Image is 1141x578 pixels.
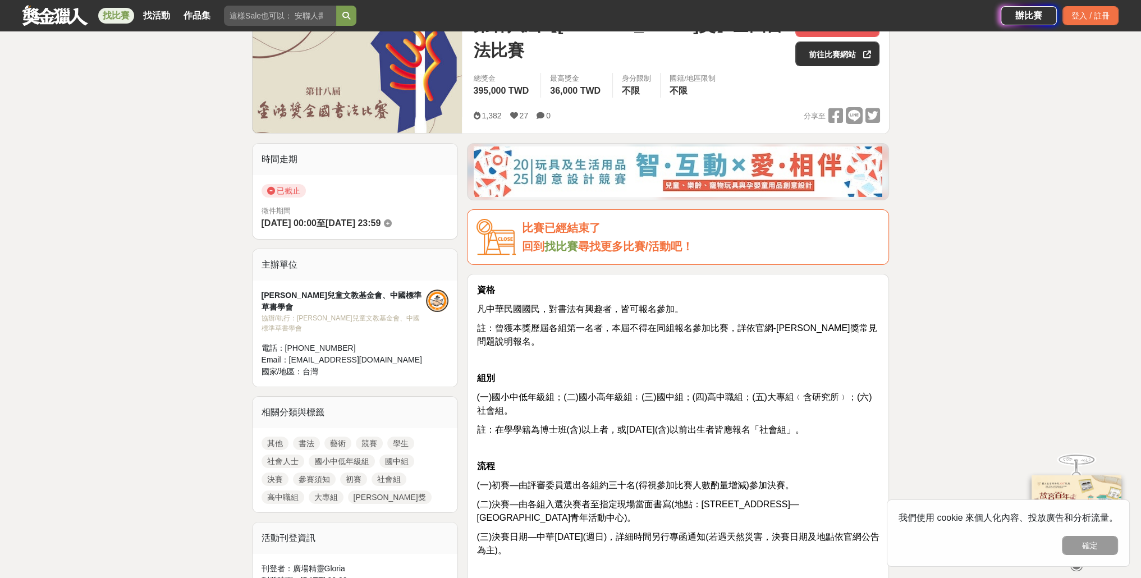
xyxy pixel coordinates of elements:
span: [DATE] 23:59 [326,218,381,228]
a: 辦比賽 [1001,6,1057,25]
div: 協辦/執行： [PERSON_NAME]兒童文教基金會、中國標準草書學會 [262,313,427,333]
a: 前往比賽網站 [795,42,879,66]
div: 國籍/地區限制 [670,73,716,84]
span: 27 [520,111,529,120]
div: 活動刊登資訊 [253,522,458,554]
div: 電話： [PHONE_NUMBER] [262,342,427,354]
span: 徵件期間 [262,207,291,215]
span: (一)國小中低年級組；(二)國小高年級組﹔(三)國中組；(四)高中職組；(五)大專組﹙含研究所﹚；(六)社會組。 [476,392,872,415]
span: 回到 [521,240,544,253]
img: 968ab78a-c8e5-4181-8f9d-94c24feca916.png [1032,469,1121,544]
span: 凡中華民國國民，對書法有興趣者，皆可報名參加。 [476,304,683,314]
a: 國中組 [379,455,414,468]
span: 國家/地區： [262,367,303,376]
span: 已截止 [262,184,306,198]
a: 初賽 [340,473,367,486]
span: 不限 [622,86,640,95]
a: 其他 [262,437,288,450]
a: 社會人士 [262,455,304,468]
img: Icon [476,219,516,255]
span: 不限 [670,86,688,95]
a: 找活動 [139,8,175,24]
span: [DATE] 00:00 [262,218,317,228]
a: 作品集 [179,8,215,24]
div: Email： [EMAIL_ADDRESS][DOMAIN_NAME] [262,354,427,366]
strong: 流程 [476,461,494,471]
span: 台灣 [303,367,318,376]
a: 書法 [293,437,320,450]
span: (一)初賽—由評審委員選出各組約三十名(得視參加比賽人數酌量增減)參加決賽。 [476,480,794,490]
a: 找比賽 [98,8,134,24]
a: 競賽 [356,437,383,450]
span: 分享至 [803,108,825,125]
a: 高中職組 [262,490,304,504]
span: 我們使用 cookie 來個人化內容、投放廣告和分析流量。 [899,513,1118,522]
a: 國小中低年級組 [309,455,375,468]
div: 登入 / 註冊 [1062,6,1119,25]
span: 註：在學學籍為博士班(含)以上者，或[DATE](含)以前出生者皆應報名「社會組」。 [476,425,804,434]
a: 參賽須知 [293,473,336,486]
span: 至 [317,218,326,228]
div: 比賽已經結束了 [521,219,879,237]
div: 時間走期 [253,144,458,175]
a: 決賽 [262,473,288,486]
div: 刊登者： 廣場精靈Gloria [262,563,449,575]
span: 395,000 TWD [473,86,529,95]
span: (二)決賽—由各組入選決賽者至指定現場當面書寫(地點：[STREET_ADDRESS]—[GEOGRAPHIC_DATA]青年活動中心)。 [476,499,799,522]
img: d4b53da7-80d9-4dd2-ac75-b85943ec9b32.jpg [474,146,882,197]
span: 尋找更多比賽/活動吧！ [578,240,693,253]
a: [PERSON_NAME]獎 [348,490,432,504]
a: 學生 [387,437,414,450]
strong: 組別 [476,373,494,383]
a: 藝術 [324,437,351,450]
div: 身分限制 [622,73,651,84]
span: 最高獎金 [550,73,603,84]
span: 總獎金 [473,73,531,84]
a: 大專組 [309,490,343,504]
button: 確定 [1062,536,1118,555]
span: 1,382 [482,111,501,120]
a: 社會組 [372,473,406,486]
div: [PERSON_NAME]兒童文教基金會、中國標準草書學會 [262,290,427,313]
div: 主辦單位 [253,249,458,281]
span: 註：曾獲本獎歷屆各組第一名者，本屆不得在同組報名參加比賽，詳依官網-[PERSON_NAME]獎常見問題說明報名。 [476,323,877,346]
div: 相關分類與標籤 [253,397,458,428]
strong: 資格 [476,285,494,295]
input: 這樣Sale也可以： 安聯人壽創意銷售法募集 [224,6,336,26]
span: (三)決賽日期—中華[DATE](週日)，詳細時間另行專函通知(若遇天然災害，決賽日期及地點依官網公告為主)。 [476,532,879,555]
img: Cover Image [253,3,462,133]
a: 找比賽 [544,240,578,253]
span: 0 [546,111,551,120]
span: 36,000 TWD [550,86,601,95]
span: 第廿八屆【[PERSON_NAME]獎】全國書法比賽 [473,12,786,63]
